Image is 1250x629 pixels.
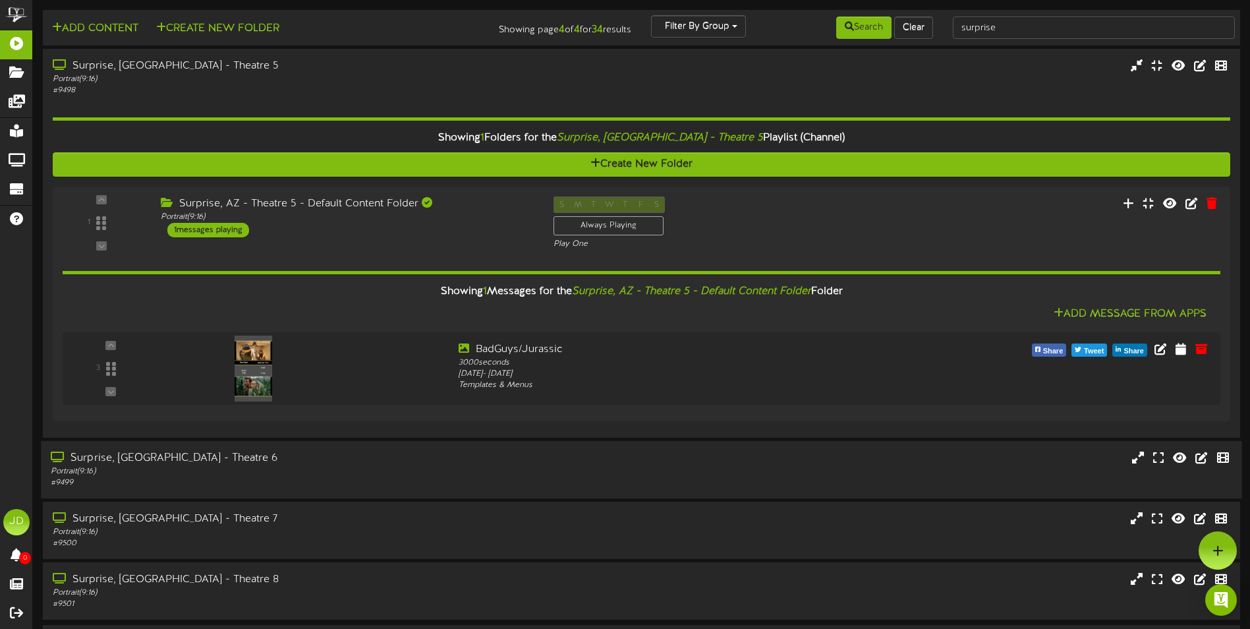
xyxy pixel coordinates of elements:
[53,587,532,599] div: Portrait ( 9:16 )
[572,285,811,297] i: Surprise, AZ - Theatre 5 - Default Content Folder
[1071,344,1107,357] button: Tweet
[53,572,532,587] div: Surprise, [GEOGRAPHIC_DATA] - Theatre 8
[51,466,531,477] div: Portrait ( 9:16 )
[53,599,532,610] div: # 9501
[480,132,484,144] span: 1
[152,20,283,37] button: Create New Folder
[19,552,31,564] span: 0
[167,223,249,237] div: 1 messages playing
[161,212,534,223] div: Portrait ( 9:16 )
[1112,344,1147,357] button: Share
[161,196,534,212] div: Surprise, AZ - Theatre 5 - Default Content Folder
[51,451,531,466] div: Surprise, [GEOGRAPHIC_DATA] - Theatre 6
[459,380,921,391] div: Templates & Menus
[3,509,30,535] div: JD
[53,152,1230,177] button: Create New Folder
[651,15,746,38] button: Filter By Group
[1121,344,1147,359] span: Share
[48,20,142,37] button: Add Content
[574,24,580,36] strong: 4
[459,342,921,357] div: BadGuys/Jurassic
[1040,344,1066,359] span: Share
[53,538,532,549] div: # 9500
[953,16,1235,39] input: -- Search Playlists by Name --
[53,278,1230,306] div: Showing Messages for the Folder
[53,512,532,527] div: Surprise, [GEOGRAPHIC_DATA] - Theatre 7
[1081,344,1106,359] span: Tweet
[51,477,531,489] div: # 9499
[459,357,921,369] div: 3000 seconds
[53,59,532,74] div: Surprise, [GEOGRAPHIC_DATA] - Theatre 5
[1205,584,1237,616] div: Open Intercom Messenger
[43,124,1240,152] div: Showing Folders for the Playlist (Channel)
[592,24,603,36] strong: 34
[894,16,933,39] button: Clear
[440,15,641,38] div: Showing page of for results
[235,336,271,402] img: 71cb0982-e06c-4409-a18d-803b2d169beb.png
[554,216,664,235] div: Always Playing
[836,16,892,39] button: Search
[1032,344,1067,357] button: Share
[53,85,532,96] div: # 9498
[53,74,532,85] div: Portrait ( 9:16 )
[1050,306,1210,322] button: Add Message From Apps
[557,132,763,144] i: Surprise, [GEOGRAPHIC_DATA] - Theatre 5
[554,239,828,250] div: Play One
[559,24,565,36] strong: 4
[483,285,487,297] span: 1
[53,527,532,538] div: Portrait ( 9:16 )
[459,369,921,380] div: [DATE] - [DATE]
